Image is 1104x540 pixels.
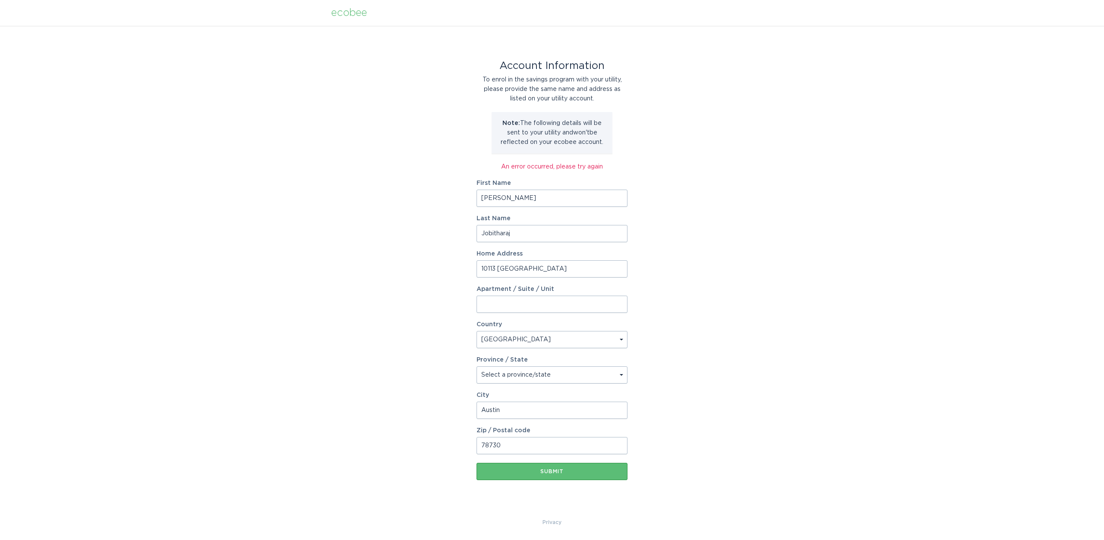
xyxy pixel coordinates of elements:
div: To enrol in the savings program with your utility, please provide the same name and address as li... [477,75,627,103]
label: Last Name [477,215,627,222]
label: Zip / Postal code [477,428,627,434]
label: Country [477,322,502,328]
div: Account Information [477,61,627,71]
label: First Name [477,180,627,186]
div: Submit [481,469,623,474]
label: Home Address [477,251,627,257]
label: Province / State [477,357,528,363]
button: Submit [477,463,627,480]
label: Apartment / Suite / Unit [477,286,627,292]
a: Privacy Policy & Terms of Use [543,518,561,527]
p: The following details will be sent to your utility and won't be reflected on your ecobee account. [498,119,606,147]
div: ecobee [331,8,367,18]
label: City [477,392,627,398]
strong: Note: [502,120,520,126]
div: An error occurred, please try again [477,162,627,172]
